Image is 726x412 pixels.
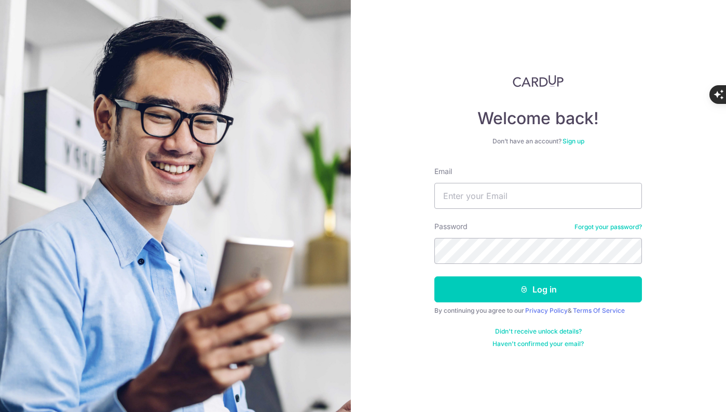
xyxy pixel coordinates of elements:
[573,307,625,314] a: Terms Of Service
[525,307,568,314] a: Privacy Policy
[434,183,642,209] input: Enter your Email
[434,108,642,129] h4: Welcome back!
[563,137,584,145] a: Sign up
[492,340,584,348] a: Haven't confirmed your email?
[495,327,582,336] a: Didn't receive unlock details?
[434,307,642,315] div: By continuing you agree to our &
[434,166,452,177] label: Email
[434,221,468,232] label: Password
[434,276,642,302] button: Log in
[574,223,642,231] a: Forgot your password?
[434,137,642,145] div: Don’t have an account?
[513,75,564,87] img: CardUp Logo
